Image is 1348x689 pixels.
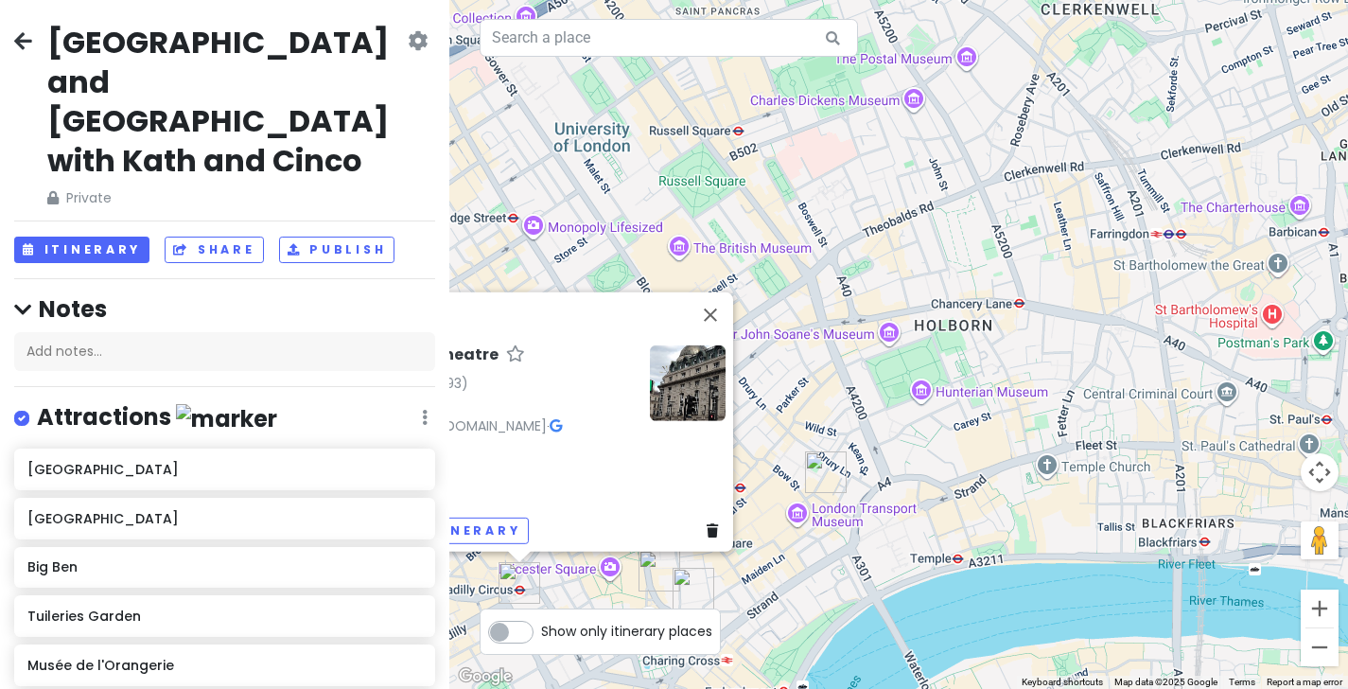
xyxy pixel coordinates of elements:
input: Search a place [480,19,858,57]
h4: Notes [14,294,435,324]
button: Drag Pegman onto the map to open Street View [1301,521,1339,559]
img: Picture of the place [650,345,726,421]
a: Report a map error [1267,677,1342,687]
div: Bancone Covent Garden [673,568,714,609]
h6: Musée de l'Orangerie [27,657,421,674]
span: Map data ©2025 Google [1114,677,1217,687]
h6: [GEOGRAPHIC_DATA] [27,461,421,478]
button: Map camera controls [1301,453,1339,491]
div: The Criterion Theatre [499,562,540,604]
button: Itinerary [14,237,149,264]
img: Google [454,664,516,689]
button: Close [688,292,733,338]
div: Add notes... [14,332,435,372]
h6: The Criterion Theatre [324,345,499,365]
a: Terms (opens in new tab) [1229,677,1255,687]
span: Show only itinerary places [541,621,712,642]
button: Keyboard shortcuts [1022,676,1103,689]
i: Google Maps [550,419,562,433]
button: Zoom out [1301,628,1339,666]
a: [DOMAIN_NAME] [440,416,547,435]
div: Theatre Royal Drury Lane [805,451,847,493]
button: Share [165,237,263,264]
div: · · [324,345,635,437]
img: marker [176,404,277,433]
button: Publish [279,237,395,264]
span: Private [47,187,404,208]
a: Open this area in Google Maps (opens a new window) [454,664,516,689]
h6: [GEOGRAPHIC_DATA] [27,510,421,527]
div: (3,493) [419,373,468,394]
div: Garrick Theatre [639,550,680,592]
a: Delete place [707,521,726,541]
h4: Attractions [37,402,277,433]
button: Zoom in [1301,590,1339,627]
h2: [GEOGRAPHIC_DATA] and [GEOGRAPHIC_DATA] with Kath and Cinco [47,23,404,180]
a: Star place [506,345,525,365]
h6: Big Ben [27,558,421,575]
h6: Tuileries Garden [27,608,421,625]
